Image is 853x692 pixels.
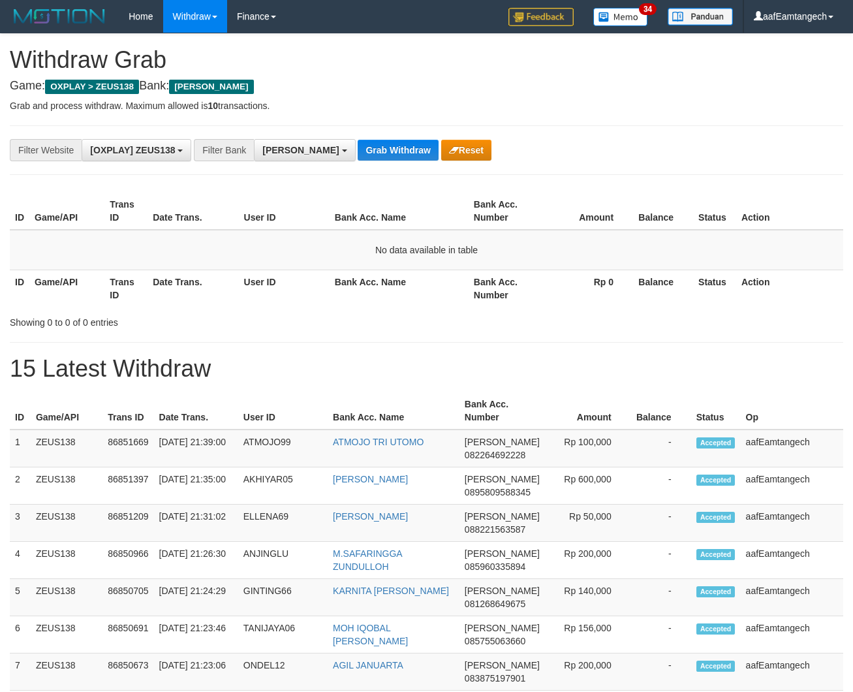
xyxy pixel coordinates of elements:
td: 86850705 [102,579,153,616]
span: 34 [639,3,657,15]
a: [PERSON_NAME] [333,474,408,484]
td: - [631,467,691,505]
strong: 10 [208,101,218,111]
th: Action [736,193,843,230]
th: Balance [633,270,693,307]
th: Game/API [29,270,104,307]
th: Bank Acc. Name [330,270,469,307]
h1: 15 Latest Withdraw [10,356,843,382]
td: ANJINGLU [238,542,328,579]
td: ZEUS138 [31,579,102,616]
span: Accepted [696,623,736,635]
td: 86850673 [102,653,153,691]
span: [PERSON_NAME] [465,437,540,447]
td: - [631,653,691,691]
td: 7 [10,653,31,691]
th: ID [10,193,29,230]
td: [DATE] 21:23:06 [154,653,238,691]
td: 86850966 [102,542,153,579]
th: Status [693,270,736,307]
th: Balance [631,392,691,430]
td: - [631,579,691,616]
td: ZEUS138 [31,542,102,579]
td: AKHIYAR05 [238,467,328,505]
th: Balance [633,193,693,230]
a: AGIL JANUARTA [333,660,403,670]
td: No data available in table [10,230,843,270]
span: Copy 082264692228 to clipboard [465,450,525,460]
td: 86850691 [102,616,153,653]
th: Trans ID [104,193,147,230]
td: aafEamtangech [741,505,843,542]
img: MOTION_logo.png [10,7,109,26]
th: Amount [545,392,631,430]
th: Bank Acc. Number [459,392,545,430]
span: Accepted [696,512,736,523]
td: ZEUS138 [31,653,102,691]
td: 4 [10,542,31,579]
span: Accepted [696,549,736,560]
span: Copy 0895809588345 to clipboard [465,487,531,497]
td: Rp 100,000 [545,430,631,467]
a: [PERSON_NAME] [333,511,408,522]
td: - [631,542,691,579]
td: GINTING66 [238,579,328,616]
span: Accepted [696,586,736,597]
span: [PERSON_NAME] [262,145,339,155]
span: Copy 085960335894 to clipboard [465,561,525,572]
td: ATMOJO99 [238,430,328,467]
span: Accepted [696,437,736,448]
h1: Withdraw Grab [10,47,843,73]
th: Bank Acc. Number [469,193,544,230]
th: Trans ID [102,392,153,430]
button: Reset [441,140,491,161]
td: 86851669 [102,430,153,467]
a: KARNITA [PERSON_NAME] [333,586,449,596]
a: MOH IQOBAL [PERSON_NAME] [333,623,408,646]
td: ELLENA69 [238,505,328,542]
th: Game/API [29,193,104,230]
th: Bank Acc. Number [469,270,544,307]
td: aafEamtangech [741,579,843,616]
span: Accepted [696,661,736,672]
td: 1 [10,430,31,467]
td: aafEamtangech [741,653,843,691]
button: [PERSON_NAME] [254,139,355,161]
th: ID [10,270,29,307]
p: Grab and process withdraw. Maximum allowed is transactions. [10,99,843,112]
td: 86851209 [102,505,153,542]
span: [PERSON_NAME] [465,548,540,559]
span: Copy 081268649675 to clipboard [465,599,525,609]
td: [DATE] 21:39:00 [154,430,238,467]
th: Date Trans. [147,193,238,230]
td: 3 [10,505,31,542]
td: 86851397 [102,467,153,505]
span: [OXPLAY] ZEUS138 [90,145,175,155]
span: Copy 085755063660 to clipboard [465,636,525,646]
th: Date Trans. [154,392,238,430]
td: ONDEL12 [238,653,328,691]
td: TANIJAYA06 [238,616,328,653]
td: 5 [10,579,31,616]
td: - [631,505,691,542]
a: M.SAFARINGGA ZUNDULLOH [333,548,402,572]
td: ZEUS138 [31,467,102,505]
th: ID [10,392,31,430]
img: panduan.png [668,8,733,25]
div: Filter Bank [194,139,254,161]
button: Grab Withdraw [358,140,438,161]
span: [PERSON_NAME] [465,586,540,596]
td: [DATE] 21:26:30 [154,542,238,579]
td: [DATE] 21:31:02 [154,505,238,542]
span: [PERSON_NAME] [465,474,540,484]
span: [PERSON_NAME] [465,660,540,670]
th: Op [741,392,843,430]
span: Copy 088221563587 to clipboard [465,524,525,535]
span: [PERSON_NAME] [465,623,540,633]
td: aafEamtangech [741,430,843,467]
th: Bank Acc. Name [330,193,469,230]
td: Rp 600,000 [545,467,631,505]
img: Feedback.jpg [508,8,574,26]
td: aafEamtangech [741,467,843,505]
td: ZEUS138 [31,505,102,542]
